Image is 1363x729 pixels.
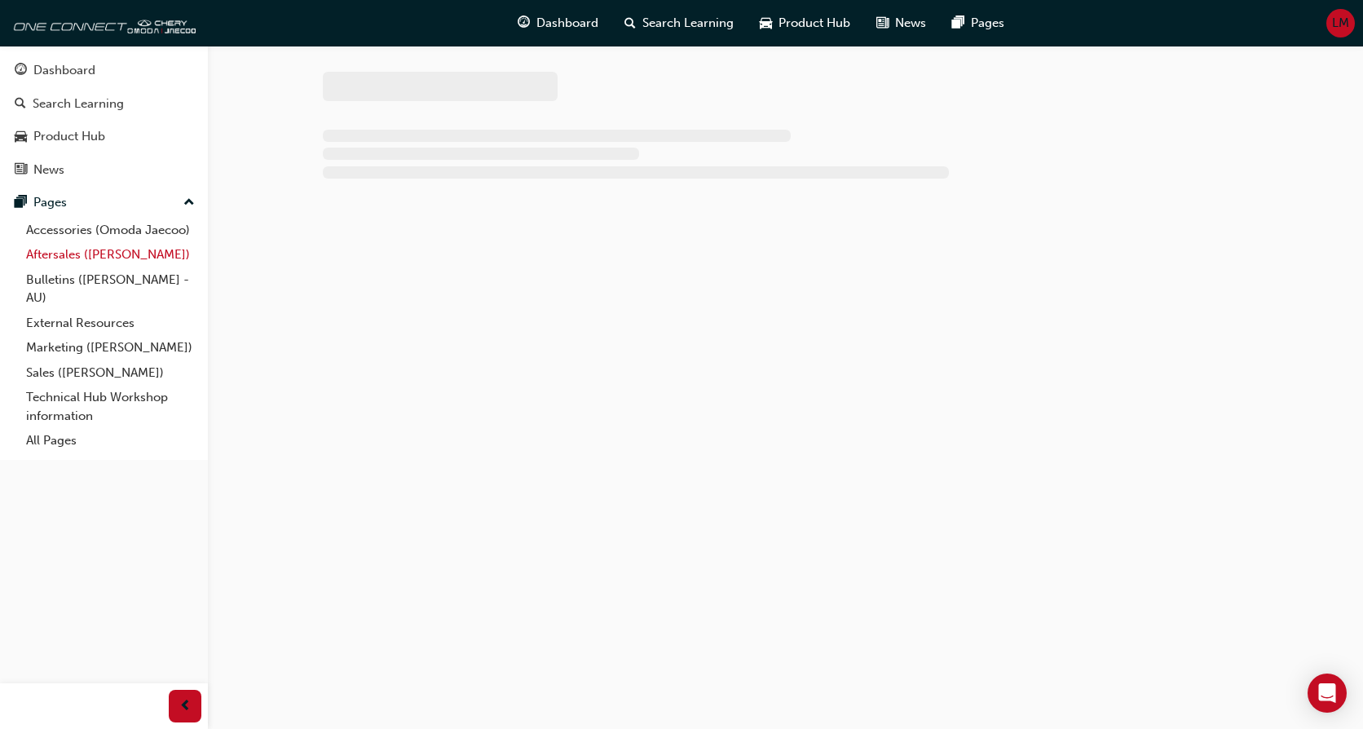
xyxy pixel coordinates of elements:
[15,97,26,112] span: search-icon
[863,7,939,40] a: news-iconNews
[7,188,201,218] button: Pages
[1308,674,1347,713] div: Open Intercom Messenger
[20,385,201,428] a: Technical Hub Workshop information
[518,13,530,33] span: guage-icon
[20,311,201,336] a: External Resources
[952,13,964,33] span: pages-icon
[20,267,201,311] a: Bulletins ([PERSON_NAME] - AU)
[760,13,772,33] span: car-icon
[20,335,201,360] a: Marketing ([PERSON_NAME])
[895,14,926,33] span: News
[183,192,195,214] span: up-icon
[33,193,67,212] div: Pages
[7,121,201,152] a: Product Hub
[1332,14,1349,33] span: LM
[624,13,636,33] span: search-icon
[642,14,734,33] span: Search Learning
[939,7,1017,40] a: pages-iconPages
[33,95,124,113] div: Search Learning
[505,7,611,40] a: guage-iconDashboard
[7,89,201,119] a: Search Learning
[33,127,105,146] div: Product Hub
[15,130,27,144] span: car-icon
[779,14,850,33] span: Product Hub
[179,696,192,717] span: prev-icon
[20,428,201,453] a: All Pages
[15,163,27,178] span: news-icon
[1326,9,1355,38] button: LM
[7,155,201,185] a: News
[747,7,863,40] a: car-iconProduct Hub
[33,161,64,179] div: News
[33,61,95,80] div: Dashboard
[7,52,201,188] button: DashboardSearch LearningProduct HubNews
[15,64,27,78] span: guage-icon
[876,13,889,33] span: news-icon
[15,196,27,210] span: pages-icon
[20,218,201,243] a: Accessories (Omoda Jaecoo)
[7,55,201,86] a: Dashboard
[20,242,201,267] a: Aftersales ([PERSON_NAME])
[8,7,196,39] img: oneconnect
[20,360,201,386] a: Sales ([PERSON_NAME])
[536,14,598,33] span: Dashboard
[611,7,747,40] a: search-iconSearch Learning
[971,14,1004,33] span: Pages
